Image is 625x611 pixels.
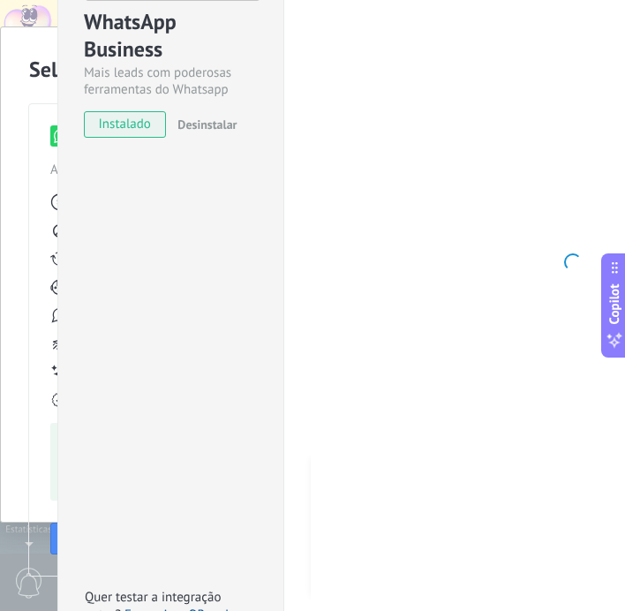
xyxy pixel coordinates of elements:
button: Desinstalar [170,111,237,138]
div: WhatsApp Business [84,8,258,64]
span: instalado [85,111,165,138]
div: Mais leads com poderosas ferramentas do Whatsapp [84,64,258,98]
span: A integração oficial da Meta com recursos comerciais avançados [50,162,478,179]
span: Copilot [606,284,623,325]
button: Conectar WhatsApp Business [50,523,222,554]
span: Desinstalar [177,117,237,132]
